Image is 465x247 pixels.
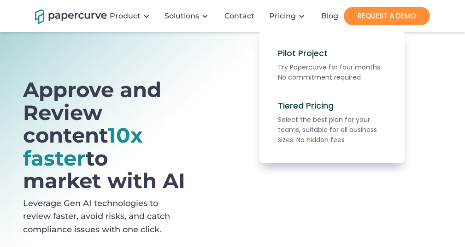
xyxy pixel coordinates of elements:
div: Blog [321,11,338,21]
span: 10x faster [23,122,143,171]
div: Product [104,2,159,30]
h1: Approve and Review content to market with AI [23,78,186,192]
div: Tiered Pricing [278,101,334,111]
a: Blog [314,11,347,21]
div: Select the best plan for your teams, suitable for all business sizes. No hidden fees [278,115,392,145]
div: Try Papercurve for four months. No commitment required [278,62,392,82]
div: Solutions [165,11,199,21]
div: Contact [224,11,254,21]
a: Pricing [269,11,296,21]
div: Pilot Project [278,48,328,58]
div: Product [110,11,141,21]
a: REQUEST A DEMO [344,7,430,25]
a: Tiered PricingSelect the best plan for your teams, suitable for all business sizes. No hidden fees [269,92,395,154]
div: Pricing [264,2,314,30]
nav: Pricing [35,30,430,163]
a: home [35,8,95,24]
div: Solutions [159,2,218,30]
a: Pilot ProjectTry Papercurve for four months. No commitment required [269,39,395,92]
a: Contact [218,11,264,21]
p: Leverage Gen AI technologies to review faster, avoid risks, and catch compliance issues with one ... [23,197,186,241]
